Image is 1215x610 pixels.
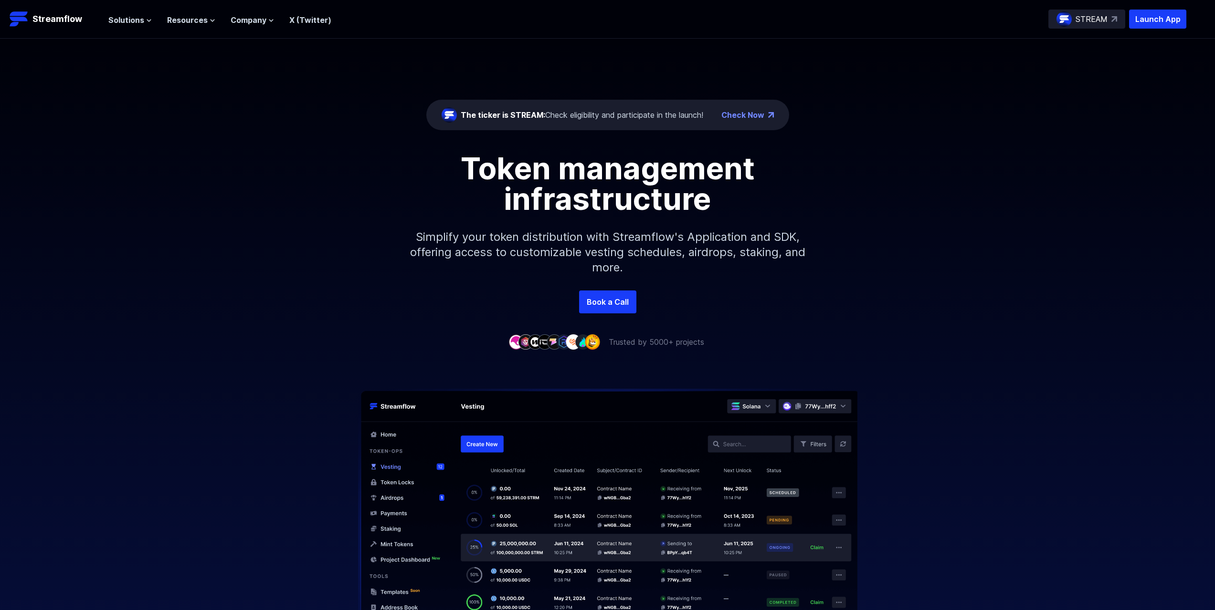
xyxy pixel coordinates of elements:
button: Launch App [1129,10,1186,29]
p: Simplify your token distribution with Streamflow's Application and SDK, offering access to custom... [402,214,813,290]
img: company-4 [537,334,552,349]
a: Streamflow [10,10,99,29]
img: company-3 [528,334,543,349]
button: Company [231,14,274,26]
img: Streamflow Logo [10,10,29,29]
img: company-9 [585,334,600,349]
img: company-8 [575,334,591,349]
span: Resources [167,14,208,26]
a: X (Twitter) [289,15,331,25]
a: Check Now [721,109,764,121]
a: STREAM [1048,10,1125,29]
p: Trusted by 5000+ projects [609,336,704,348]
img: streamflow-logo-circle.png [1057,11,1072,27]
img: top-right-arrow.png [768,112,774,118]
img: company-1 [508,334,524,349]
img: company-5 [547,334,562,349]
span: Company [231,14,266,26]
button: Resources [167,14,215,26]
p: Streamflow [32,12,82,26]
h1: Token management infrastructure [393,153,823,214]
span: The ticker is STREAM: [461,110,545,120]
img: top-right-arrow.svg [1111,16,1117,22]
img: streamflow-logo-circle.png [442,107,457,123]
img: company-2 [518,334,533,349]
div: Check eligibility and participate in the launch! [461,109,703,121]
p: STREAM [1076,13,1108,25]
img: company-6 [556,334,571,349]
a: Book a Call [579,290,636,313]
span: Solutions [108,14,144,26]
button: Solutions [108,14,152,26]
img: company-7 [566,334,581,349]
